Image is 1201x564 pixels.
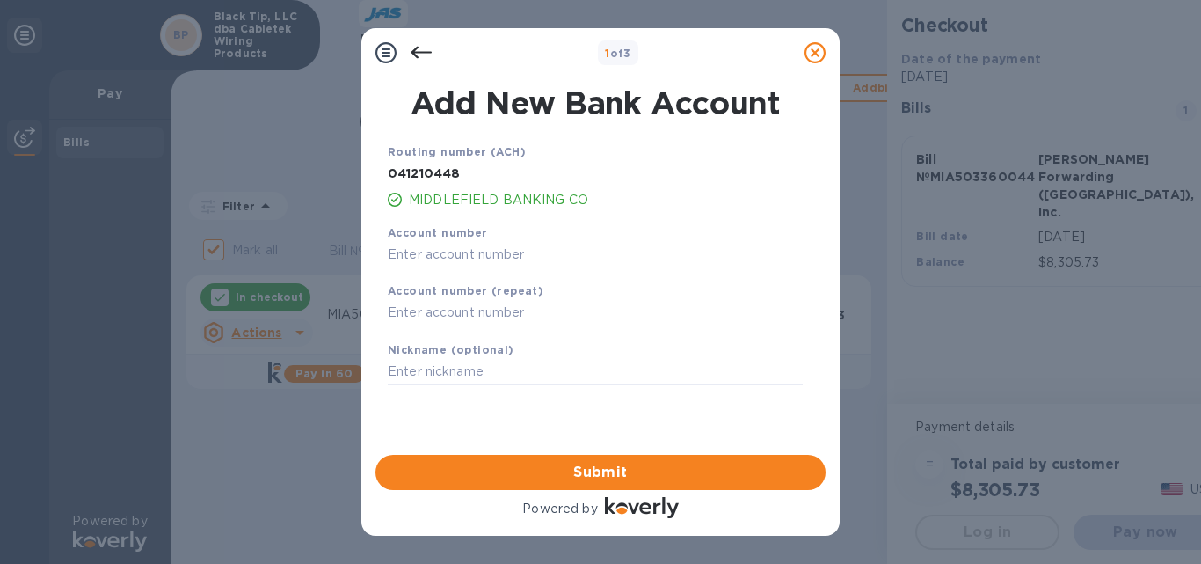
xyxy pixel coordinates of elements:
[409,191,803,209] p: MIDDLEFIELD BANKING CO
[375,455,826,490] button: Submit
[388,161,803,187] input: Enter routing number
[377,84,813,121] h1: Add New Bank Account
[388,300,803,326] input: Enter account number
[388,284,543,297] b: Account number (repeat)
[388,226,488,239] b: Account number
[388,241,803,267] input: Enter account number
[522,500,597,518] p: Powered by
[389,462,812,483] span: Submit
[388,343,514,356] b: Nickname (optional)
[605,497,679,518] img: Logo
[388,359,803,385] input: Enter nickname
[605,47,609,60] span: 1
[605,47,631,60] b: of 3
[388,145,526,158] b: Routing number (ACH)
